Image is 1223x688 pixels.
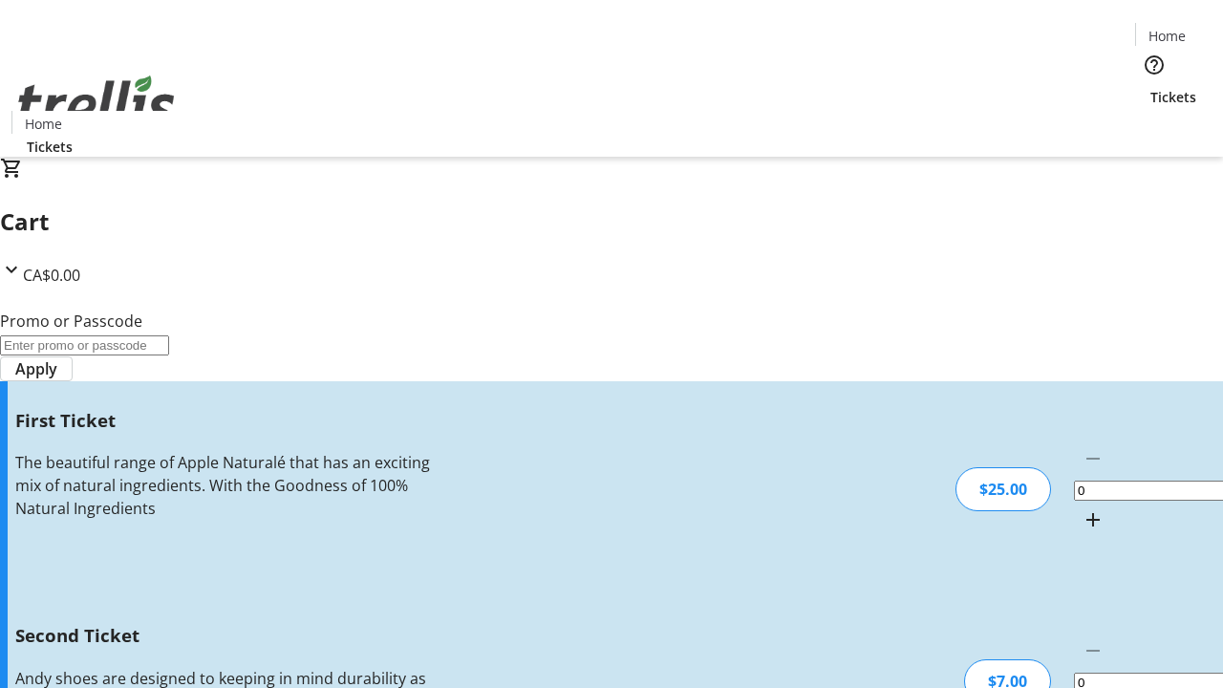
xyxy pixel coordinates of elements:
[23,265,80,286] span: CA$0.00
[15,451,433,520] div: The beautiful range of Apple Naturalé that has an exciting mix of natural ingredients. With the G...
[955,467,1051,511] div: $25.00
[15,357,57,380] span: Apply
[1136,26,1197,46] a: Home
[1135,107,1173,145] button: Cart
[15,407,433,434] h3: First Ticket
[11,54,182,150] img: Orient E2E Organization s9BTNrfZUc's Logo
[1150,87,1196,107] span: Tickets
[25,114,62,134] span: Home
[27,137,73,157] span: Tickets
[1135,87,1212,107] a: Tickets
[12,114,74,134] a: Home
[1135,46,1173,84] button: Help
[1074,501,1112,539] button: Increment by one
[11,137,88,157] a: Tickets
[1148,26,1186,46] span: Home
[15,622,433,649] h3: Second Ticket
